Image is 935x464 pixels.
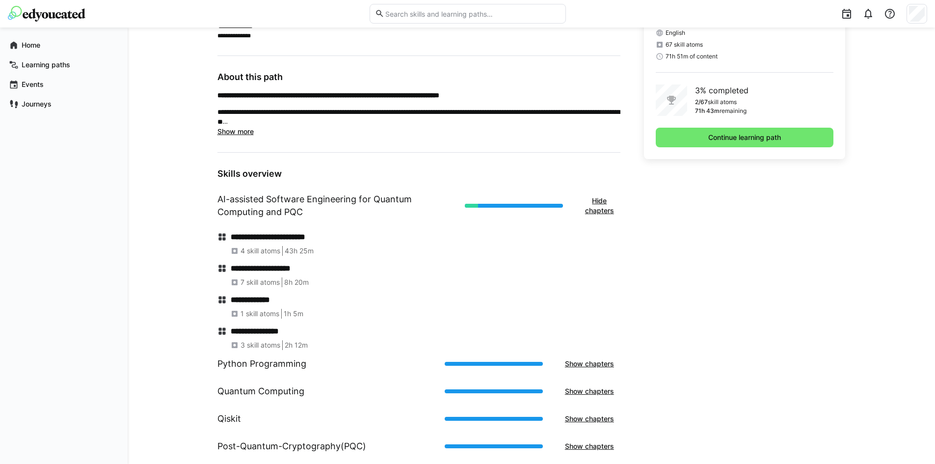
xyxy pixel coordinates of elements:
button: Show chapters [559,409,620,429]
button: Show chapters [559,437,620,456]
h3: About this path [217,72,620,82]
span: 4 skill atoms [240,246,280,256]
h3: Skills overview [217,168,620,179]
h1: AI-assisted Software Engineering for Quantum Computing and PQC [217,193,457,218]
input: Search skills and learning paths… [384,9,560,18]
button: Show chapters [559,382,620,401]
p: 2/67 [695,98,708,106]
span: 71h 51m of content [666,53,718,60]
span: Show chapters [563,359,615,369]
p: remaining [720,107,747,115]
h1: Python Programming [217,357,306,370]
span: 2h 12m [285,340,308,350]
button: Hide chapters [579,191,620,220]
span: 43h 25m [285,246,314,256]
span: 7 skill atoms [240,277,280,287]
button: Continue learning path [656,128,834,147]
span: Show chapters [563,386,615,396]
button: Show chapters [559,354,620,374]
span: 3 skill atoms [240,340,280,350]
span: 67 skill atoms [666,41,703,49]
h1: Post-Quantum-Cryptography(PQC) [217,440,366,453]
h1: Quantum Computing [217,385,304,398]
h1: Qiskit [217,412,241,425]
p: 71h 43m [695,107,720,115]
p: 3% completed [695,84,748,96]
span: Hide chapters [584,196,615,216]
span: 8h 20m [284,277,309,287]
span: Show chapters [563,414,615,424]
span: Show more [217,127,254,136]
span: Show chapters [563,441,615,451]
span: Continue learning path [707,133,782,142]
span: English [666,29,685,37]
p: skill atoms [708,98,737,106]
span: 1h 5m [284,309,303,319]
span: 1 skill atoms [240,309,279,319]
